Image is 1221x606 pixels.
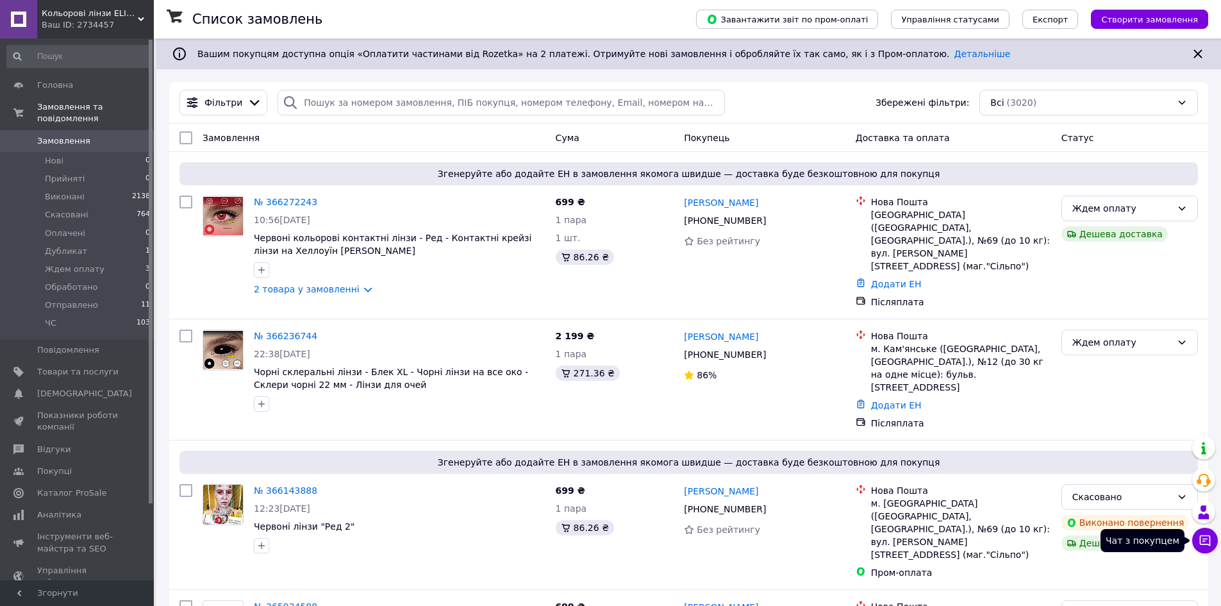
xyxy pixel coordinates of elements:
[696,10,878,29] button: Завантажити звіт по пром-оплаті
[1091,10,1208,29] button: Створити замовлення
[37,366,119,378] span: Товари та послуги
[1022,10,1079,29] button: Експорт
[1007,97,1037,108] span: (3020)
[706,13,868,25] span: Завантажити звіт по пром-оплаті
[192,12,322,27] h1: Список замовлень
[871,342,1051,394] div: м. Кам'янське ([GEOGRAPHIC_DATA], [GEOGRAPHIC_DATA].), №12 (до 30 кг на одне місце): бульв. [STRE...
[254,233,531,256] a: Червоні кольорові контактні лінзи - Ред - Контактні крейзі лінзи на Хеллоуїн [PERSON_NAME]
[871,279,922,289] a: Додати ЕН
[145,264,150,275] span: 3
[37,344,99,356] span: Повідомлення
[556,366,620,381] div: 271.36 ₴
[871,497,1051,561] div: м. [GEOGRAPHIC_DATA] ([GEOGRAPHIC_DATA], [GEOGRAPHIC_DATA].), №69 (до 10 кг): вул. [PERSON_NAME][...
[1033,15,1068,24] span: Експорт
[1061,226,1168,242] div: Дешева доставка
[185,456,1193,469] span: Згенеруйте або додайте ЕН в замовлення якомога швидше — доставка буде безкоштовною для покупця
[45,317,56,329] span: ЧС
[556,133,579,143] span: Cума
[254,521,354,532] a: Червоні лінзи "Ред 2"
[141,299,150,311] span: 11
[45,264,104,275] span: Ждем оплату
[137,209,150,221] span: 764
[37,565,119,588] span: Управління сайтом
[132,191,150,203] span: 2138
[37,80,73,91] span: Головна
[254,367,528,390] a: Чорні склеральні лінзи - Блек XL - Чорні лінзи на все око - Склери чорні 22 мм - Лінзи для очей
[871,330,1051,342] div: Нова Пошта
[145,155,150,167] span: 0
[1061,515,1190,530] div: Виконано повернення
[871,400,922,410] a: Додати ЕН
[137,317,150,329] span: 103
[45,155,63,167] span: Нові
[278,90,724,115] input: Пошук за номером замовлення, ПІБ покупця, номером телефону, Email, номером накладної
[871,208,1051,273] div: [GEOGRAPHIC_DATA] ([GEOGRAPHIC_DATA], [GEOGRAPHIC_DATA].), №69 (до 10 кг): вул. [PERSON_NAME][STR...
[1101,15,1198,24] span: Створити замовлення
[1078,13,1208,24] a: Створити замовлення
[254,284,360,294] a: 2 товара у замовленні
[556,331,595,341] span: 2 199 ₴
[684,196,758,209] a: [PERSON_NAME]
[37,509,81,521] span: Аналітика
[203,485,243,525] img: Фото товару
[697,525,760,535] span: Без рейтингу
[556,215,587,225] span: 1 пара
[45,191,85,203] span: Виконані
[197,49,1010,59] span: Вашим покупцям доступна опція «Оплатити частинами від Rozetka» на 2 платежі. Отримуйте нові замов...
[42,8,138,19] span: Кольорові лінзи ELITE Lens
[204,96,242,109] span: Фільтри
[556,349,587,359] span: 1 пара
[203,331,243,369] img: Фото товару
[1101,529,1184,552] div: Чат з покупцем
[990,96,1004,109] span: Всі
[684,215,766,226] span: [PHONE_NUMBER]
[871,417,1051,430] div: Післяплата
[185,167,1193,180] span: Згенеруйте або додайте ЕН в замовлення якомога швидше — доставка буде безкоштовною для покупця
[254,349,310,359] span: 22:38[DATE]
[37,101,154,124] span: Замовлення та повідомлення
[871,296,1051,308] div: Післяплата
[6,45,151,68] input: Пошук
[954,49,1011,59] a: Детальніше
[684,133,729,143] span: Покупець
[556,520,614,535] div: 86.26 ₴
[856,133,950,143] span: Доставка та оплата
[37,135,90,147] span: Замовлення
[203,330,244,371] a: Фото товару
[254,215,310,225] span: 10:56[DATE]
[871,566,1051,579] div: Пром-оплата
[556,197,585,207] span: 699 ₴
[254,331,317,341] a: № 366236744
[45,282,97,293] span: Обработано
[1072,335,1172,349] div: Ждем оплату
[37,531,119,554] span: Інструменти веб-майстра та SEO
[1072,490,1172,504] div: Скасовано
[145,228,150,239] span: 0
[145,246,150,257] span: 1
[254,197,317,207] a: № 366272243
[203,196,244,237] a: Фото товару
[901,15,999,24] span: Управління статусами
[42,19,154,31] div: Ваш ID: 2734457
[37,388,132,400] span: [DEMOGRAPHIC_DATA]
[556,485,585,496] span: 699 ₴
[684,330,758,343] a: [PERSON_NAME]
[37,487,106,499] span: Каталог ProSale
[871,484,1051,497] div: Нова Пошта
[45,228,85,239] span: Оплачені
[556,233,581,243] span: 1 шт.
[45,209,88,221] span: Скасовані
[254,503,310,514] span: 12:23[DATE]
[1072,201,1172,215] div: Ждем оплату
[203,484,244,525] a: Фото товару
[45,246,87,257] span: Дубликат
[45,299,98,311] span: Отправлено
[1192,528,1218,553] button: Чат з покупцем
[684,349,766,360] span: [PHONE_NUMBER]
[891,10,1009,29] button: Управління статусами
[203,133,260,143] span: Замовлення
[37,466,72,477] span: Покупці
